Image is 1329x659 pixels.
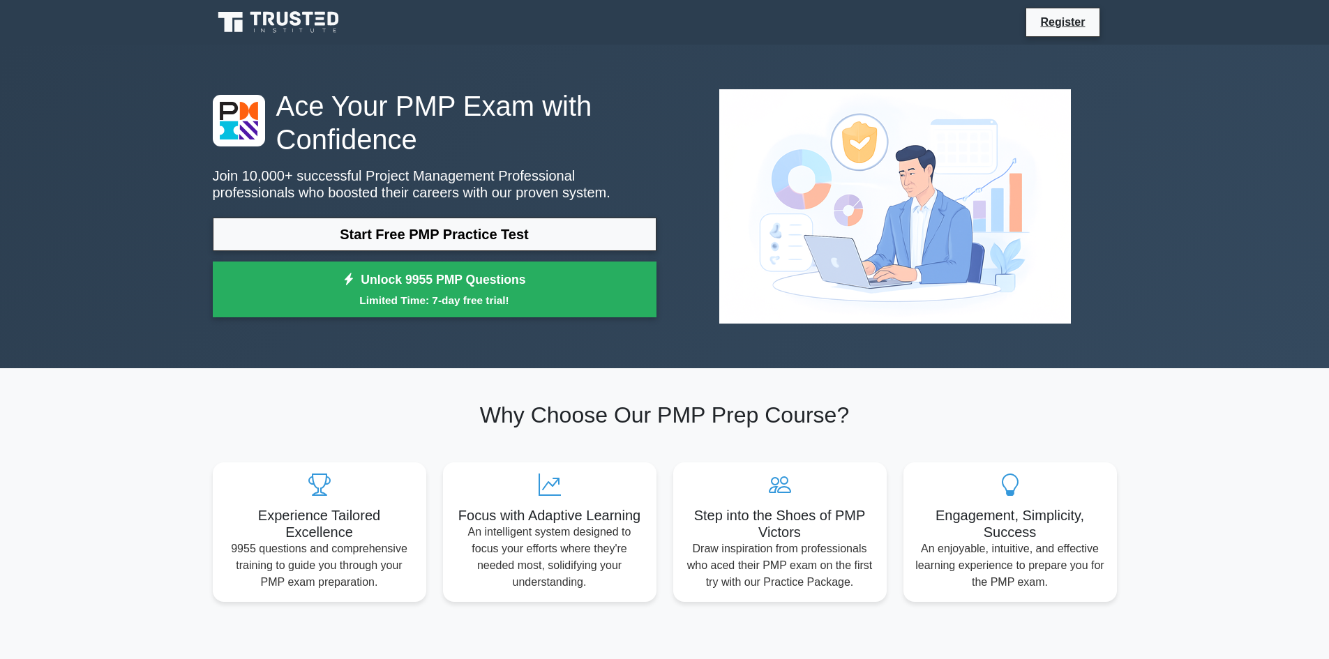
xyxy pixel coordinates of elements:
h5: Experience Tailored Excellence [224,507,415,540]
small: Limited Time: 7-day free trial! [230,292,639,308]
p: Join 10,000+ successful Project Management Professional professionals who boosted their careers w... [213,167,656,201]
h5: Focus with Adaptive Learning [454,507,645,524]
p: An enjoyable, intuitive, and effective learning experience to prepare you for the PMP exam. [915,540,1106,591]
h2: Why Choose Our PMP Prep Course? [213,402,1117,428]
img: Project Management Professional Preview [708,78,1082,335]
p: 9955 questions and comprehensive training to guide you through your PMP exam preparation. [224,540,415,591]
h5: Engagement, Simplicity, Success [915,507,1106,540]
h5: Step into the Shoes of PMP Victors [684,507,876,540]
h1: Ace Your PMP Exam with Confidence [213,89,656,156]
a: Register [1032,13,1093,31]
a: Unlock 9955 PMP QuestionsLimited Time: 7-day free trial! [213,262,656,317]
p: An intelligent system designed to focus your efforts where they're needed most, solidifying your ... [454,524,645,591]
a: Start Free PMP Practice Test [213,218,656,251]
p: Draw inspiration from professionals who aced their PMP exam on the first try with our Practice Pa... [684,540,876,591]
